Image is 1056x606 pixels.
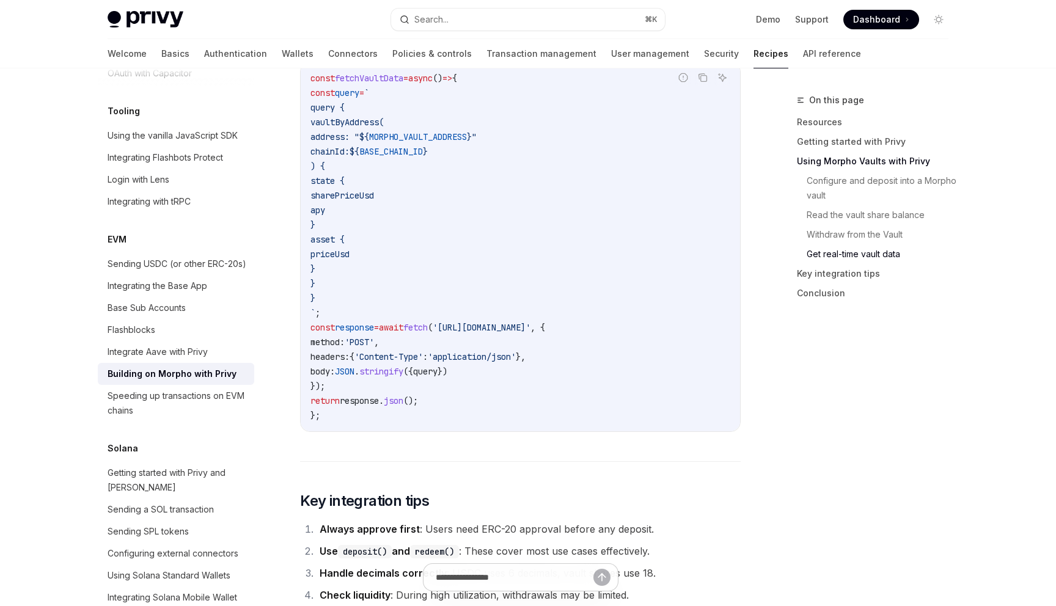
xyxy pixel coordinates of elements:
[467,131,472,142] span: }
[108,441,138,456] h5: Solana
[108,104,140,119] h5: Tooling
[108,172,169,187] div: Login with Lens
[645,15,658,24] span: ⌘ K
[310,102,345,113] span: query {
[428,322,433,333] span: (
[359,366,403,377] span: stringify
[98,520,254,542] a: Sending SPL tokens
[310,278,315,289] span: }
[310,161,325,172] span: ) {
[675,70,691,86] button: Report incorrect code
[310,175,345,186] span: state {
[410,545,459,558] code: redeem()
[98,319,254,341] a: Flashblocks
[335,73,403,84] span: fetchVaultData
[472,131,477,142] span: "
[310,395,340,406] span: return
[807,244,958,264] a: Get real-time vault data
[695,70,711,86] button: Copy the contents from the code block
[809,93,864,108] span: On this page
[310,219,315,230] span: }
[310,117,384,128] span: vaultByAddress(
[310,73,335,84] span: const
[316,542,741,560] li: : These cover most use cases effectively.
[359,87,364,98] span: =
[310,322,335,333] span: const
[315,307,320,318] span: ;
[516,351,526,362] span: },
[98,363,254,385] a: Building on Morpho with Privy
[611,39,689,68] a: User management
[350,351,354,362] span: {
[408,73,433,84] span: async
[98,385,254,422] a: Speeding up transactions on EVM chains
[340,395,379,406] span: response
[754,39,788,68] a: Recipes
[354,366,359,377] span: .
[391,9,665,31] button: Search...⌘K
[98,498,254,520] a: Sending a SOL transaction
[108,150,223,165] div: Integrating Flashbots Protect
[98,542,254,564] a: Configuring external connectors
[335,322,374,333] span: response
[310,263,315,274] span: }
[310,351,350,362] span: headers:
[379,395,384,406] span: .
[374,337,379,348] span: ,
[486,39,596,68] a: Transaction management
[108,546,238,561] div: Configuring external connectors
[853,13,900,26] span: Dashboard
[392,39,472,68] a: Policies & controls
[704,39,739,68] a: Security
[428,351,516,362] span: 'application/json'
[98,297,254,319] a: Base Sub Accounts
[452,73,457,84] span: {
[797,151,958,171] a: Using Morpho Vaults with Privy
[335,366,354,377] span: JSON
[797,283,958,303] a: Conclusion
[310,249,350,260] span: priceUsd
[310,146,350,157] span: chainId:
[98,253,254,275] a: Sending USDC (or other ERC-20s)
[374,322,379,333] span: =
[403,366,413,377] span: ({
[359,146,423,157] span: BASE_CHAIN_ID
[414,12,449,27] div: Search...
[797,132,958,151] a: Getting started with Privy
[98,169,254,191] a: Login with Lens
[310,366,335,377] span: body:
[807,171,958,205] a: Configure and deposit into a Morpho vault
[98,275,254,297] a: Integrating the Base App
[108,279,207,293] div: Integrating the Base App
[530,322,545,333] span: , {
[98,341,254,363] a: Integrate Aave with Privy
[807,205,958,225] a: Read the vault share balance
[364,87,369,98] span: `
[108,194,191,209] div: Integrating with tRPC
[338,545,392,558] code: deposit()
[108,323,155,337] div: Flashblocks
[98,125,254,147] a: Using the vanilla JavaScript SDK
[423,351,428,362] span: :
[593,569,610,586] button: Send message
[843,10,919,29] a: Dashboard
[98,564,254,586] a: Using Solana Standard Wallets
[282,39,313,68] a: Wallets
[442,73,452,84] span: =>
[797,264,958,283] a: Key integration tips
[350,146,359,157] span: ${
[310,190,374,201] span: sharePriceUsd
[310,381,325,392] span: });
[803,39,861,68] a: API reference
[369,131,467,142] span: MORPHO_VAULT_ADDRESS
[161,39,189,68] a: Basics
[310,410,320,421] span: };
[310,234,345,245] span: asset {
[310,307,315,318] span: `
[316,520,741,538] li: : Users need ERC-20 approval before any deposit.
[433,322,530,333] span: '[URL][DOMAIN_NAME]'
[335,87,359,98] span: query
[310,205,325,216] span: apy
[328,39,378,68] a: Connectors
[403,395,418,406] span: ();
